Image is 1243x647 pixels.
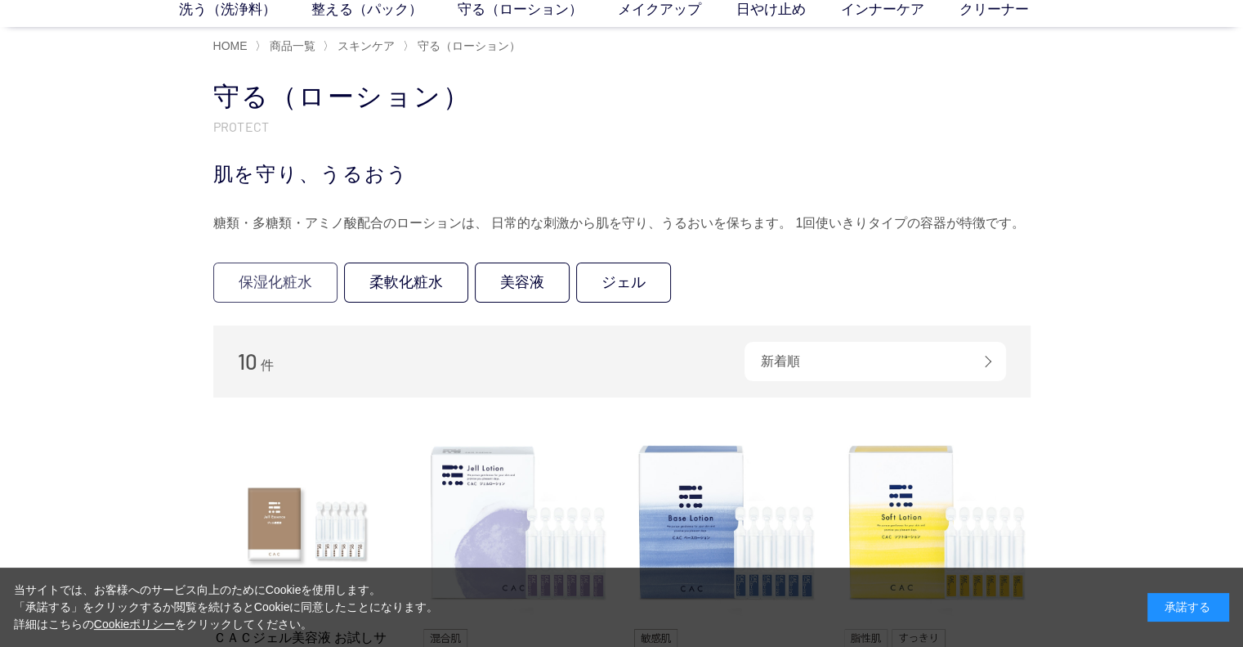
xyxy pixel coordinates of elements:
[238,348,257,374] span: 10
[338,39,395,52] span: スキンケア
[634,430,820,617] img: ＣＡＣ ベースローション
[213,118,1031,135] p: PROTECT
[213,210,1031,236] div: 糖類・多糖類・アミノ酸配合のローションは、 日常的な刺激から肌を守り、うるおいを保ちます。 1回使いきりタイプの容器が特徴です。
[270,39,315,52] span: 商品一覧
[344,263,468,303] a: 柔軟化粧水
[403,38,525,54] li: 〉
[14,582,439,633] div: 当サイトでは、お客様へのサービス向上のためにCookieを使用します。 「承諾する」をクリックするか閲覧を続けるとCookieに同意したことになります。 詳細はこちらの をクリックしてください。
[213,160,1031,189] div: 肌を守り、うるおう
[844,430,1031,617] img: ＣＡＣ ソフトローション
[213,430,400,617] img: ＣＡＣジェル美容液 お試しサイズ（１袋）
[213,79,1031,115] h1: 守る（ローション）
[266,39,315,52] a: 商品一覧
[576,263,671,303] a: ジェル
[255,38,320,54] li: 〉
[213,263,338,303] a: 保湿化粧水
[423,430,610,617] img: ＣＡＣ ジェルローション
[414,39,521,52] a: 守る（ローション）
[213,39,248,52] a: HOME
[261,358,274,372] span: 件
[418,39,521,52] span: 守る（ローション）
[334,39,395,52] a: スキンケア
[744,342,1006,381] div: 新着順
[323,38,399,54] li: 〉
[94,618,176,631] a: Cookieポリシー
[1147,593,1229,622] div: 承諾する
[475,263,570,303] a: 美容液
